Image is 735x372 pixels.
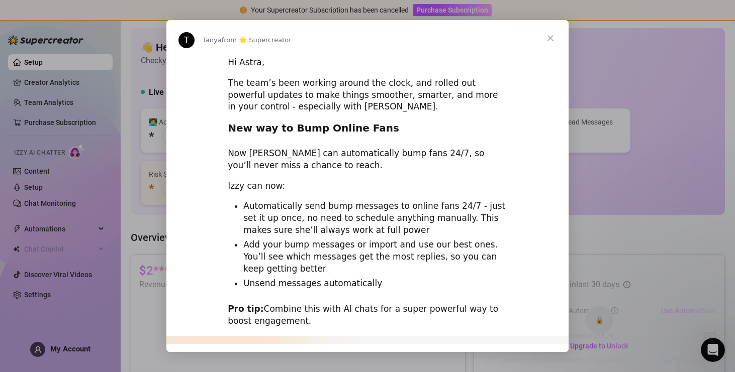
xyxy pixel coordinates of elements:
div: Profile image for Tanya [178,32,195,48]
li: Unsend messages automatically [243,278,507,290]
div: The team’s been working around the clock, and rolled out powerful updates to make things smoother... [228,77,507,113]
div: Hi Astra, [228,57,507,69]
h2: New way to Bump Online Fans [228,121,507,140]
div: Izzy can now: [228,180,507,192]
li: Add your bump messages or import and use our best ones. You’ll see which messages get the most re... [243,239,507,275]
span: from 🌟 Supercreator [222,36,292,44]
div: Combine this with AI chats for a super powerful way to boost engagement. [228,303,507,327]
span: Close [532,20,569,56]
li: Automatically send bump messages to online fans 24/7 - just set it up once, no need to schedule a... [243,200,507,236]
b: Pro tip: [228,304,263,314]
div: Now [PERSON_NAME] can automatically bump fans 24/7, so you’ll never miss a chance to reach. [228,148,507,172]
span: Tanya [203,36,222,44]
